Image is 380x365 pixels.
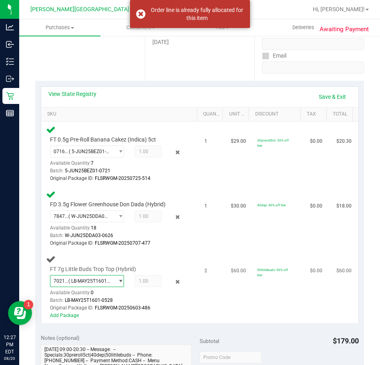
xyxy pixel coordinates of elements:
span: Purchases [19,24,100,31]
span: [PERSON_NAME][GEOGRAPHIC_DATA] [30,6,129,13]
span: Batch: [50,168,64,174]
a: SKU [47,111,194,118]
div: Available Quantity: [50,158,128,173]
span: Original Package ID: [50,305,94,311]
span: FLSRWGM-20250725-514 [95,176,150,181]
span: FLSRWGM-20250707-477 [95,240,150,246]
span: $60.00 [231,267,246,275]
iframe: Resource center unread badge [24,300,33,309]
a: Total [333,111,349,118]
span: select [114,211,124,222]
span: Subtotal [200,338,219,344]
span: $60.00 [336,267,352,275]
input: Promo Code [200,351,262,363]
span: 50littlebuds: 50% off line [257,268,288,277]
a: View State Registry [48,90,96,98]
span: 5-JUN25BEZ01-0721 [65,168,110,174]
span: Original Package ID: [50,176,94,181]
span: $179.00 [333,337,359,345]
span: Notes (optional) [41,335,80,341]
div: Available Quantity: [50,287,128,303]
span: Batch: [50,297,64,303]
span: ( 5-JUN25BEZ01-0721 | orig: FLSRWGM-20250725-514 ) [69,149,110,154]
span: 40dep: 40% off line [257,203,286,207]
span: $0.00 [310,138,322,145]
span: $29.00 [231,138,246,145]
span: 0 [91,290,94,295]
span: 0716947436220359 [54,149,69,154]
span: $0.00 [310,202,322,210]
span: Hi, [PERSON_NAME]! [313,6,365,12]
a: Quantity [203,111,220,118]
span: FLSRWGM-20250603-486 [95,305,150,311]
span: 18 [91,225,96,231]
span: LB-MAY25T1601-0528 [65,297,113,303]
p: 08/20 [4,355,16,361]
span: FT 7g Little Buds Trop Top (Hybrid) [50,265,136,273]
span: 7021028751070915 [54,278,69,284]
inline-svg: Reports [6,109,14,117]
span: 30preroll5ct: 30% off line [257,138,289,148]
inline-svg: Analytics [6,23,14,31]
span: ( LB-MAY25T1601-0528 | orig: FLSRWGM-20250603-486 ) [68,278,110,284]
a: Discount [255,111,298,118]
span: Batch: [50,233,64,238]
inline-svg: Outbound [6,75,14,83]
span: Deliveries [282,24,325,31]
label: Email [262,50,286,62]
iframe: Resource center [8,301,32,325]
span: $20.30 [336,138,352,145]
div: Order line is already fully allocated for this item [150,6,244,22]
span: $0.00 [310,267,322,275]
span: 1 [204,138,207,145]
inline-svg: Inventory [6,58,14,66]
span: 7847185310869000 [54,213,69,219]
span: Awaiting Payment [320,25,369,34]
span: 7 [91,160,94,166]
a: Deliveries [263,19,344,36]
span: 2 [204,267,207,275]
a: Tax [307,111,323,118]
span: W-JUN25DDA03-0626 [65,233,113,238]
div: Available Quantity: [50,222,128,238]
span: ( W-JUN25DDA03-0626 | orig: FLSRWGM-20250707-477 ) [68,213,110,219]
span: select [114,275,124,287]
span: FD 3.5g Flower Greenhouse Don Dada (Hybrid) [50,201,166,208]
a: Unit Price [229,111,246,118]
span: select [114,146,124,157]
a: Add Package [50,313,79,318]
span: $18.00 [336,202,352,210]
a: Purchases [19,19,100,36]
div: [DATE] [152,38,247,46]
span: 1 [204,202,207,210]
p: 12:27 PM EDT [4,334,16,355]
span: Customers [101,24,181,31]
span: $30.00 [231,202,246,210]
span: Original Package ID: [50,240,94,246]
input: Format: (999) 999-9999 [262,38,364,50]
a: Save & Exit [314,90,351,104]
inline-svg: Retail [6,92,14,100]
inline-svg: Inbound [6,40,14,48]
a: Customers [100,19,182,36]
span: FT 0.5g Pre-Roll Banana Cakez (Indica) 5ct [50,136,156,144]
